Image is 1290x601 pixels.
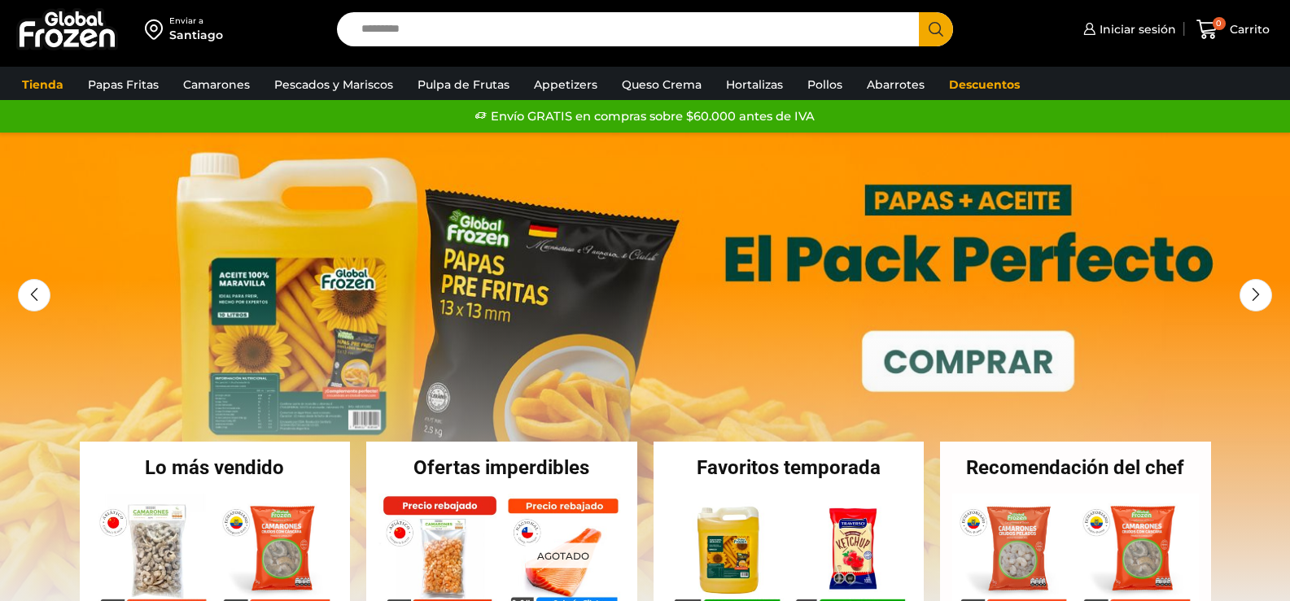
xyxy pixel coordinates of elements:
[169,15,223,27] div: Enviar a
[409,69,518,100] a: Pulpa de Frutas
[1226,21,1270,37] span: Carrito
[941,69,1028,100] a: Descuentos
[718,69,791,100] a: Hortalizas
[799,69,851,100] a: Pollos
[526,542,601,568] p: Agotado
[654,458,925,477] h2: Favoritos temporada
[940,458,1211,477] h2: Recomendación del chef
[1079,13,1176,46] a: Iniciar sesión
[919,12,953,46] button: Search button
[1240,279,1272,311] div: Next slide
[526,69,606,100] a: Appetizers
[266,69,401,100] a: Pescados y Mariscos
[1213,17,1226,30] span: 0
[859,69,933,100] a: Abarrotes
[614,69,710,100] a: Queso Crema
[14,69,72,100] a: Tienda
[169,27,223,43] div: Santiago
[145,15,169,43] img: address-field-icon.svg
[366,458,637,477] h2: Ofertas imperdibles
[18,279,50,311] div: Previous slide
[80,69,167,100] a: Papas Fritas
[1095,21,1176,37] span: Iniciar sesión
[175,69,258,100] a: Camarones
[1192,11,1274,49] a: 0 Carrito
[80,458,351,477] h2: Lo más vendido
